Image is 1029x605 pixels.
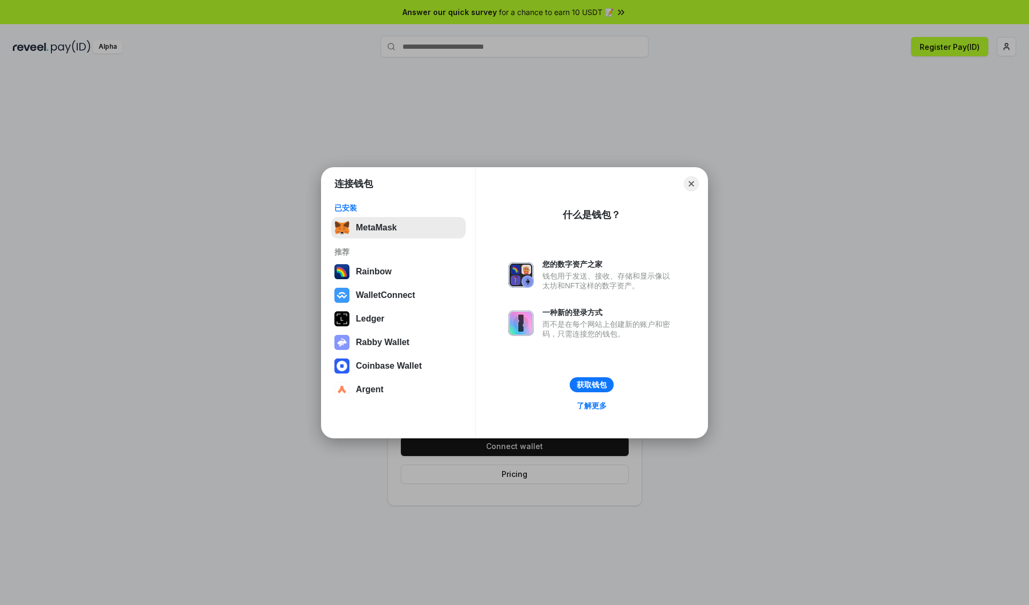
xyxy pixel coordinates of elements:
[334,264,349,279] img: svg+xml,%3Csvg%20width%3D%22120%22%20height%3D%22120%22%20viewBox%3D%220%200%20120%20120%22%20fil...
[331,285,466,306] button: WalletConnect
[331,261,466,282] button: Rainbow
[331,308,466,330] button: Ledger
[334,177,373,190] h1: 连接钱包
[331,217,466,238] button: MetaMask
[542,259,675,269] div: 您的数字资产之家
[331,379,466,400] button: Argent
[334,335,349,350] img: svg+xml,%3Csvg%20xmlns%3D%22http%3A%2F%2Fwww.w3.org%2F2000%2Fsvg%22%20fill%3D%22none%22%20viewBox...
[684,176,699,191] button: Close
[542,308,675,317] div: 一种新的登录方式
[356,385,384,394] div: Argent
[508,262,534,288] img: svg+xml,%3Csvg%20xmlns%3D%22http%3A%2F%2Fwww.w3.org%2F2000%2Fsvg%22%20fill%3D%22none%22%20viewBox...
[334,203,463,213] div: 已安装
[570,399,613,413] a: 了解更多
[542,319,675,339] div: 而不是在每个网站上创建新的账户和密码，只需连接您的钱包。
[334,220,349,235] img: svg+xml,%3Csvg%20fill%3D%22none%22%20height%3D%2233%22%20viewBox%3D%220%200%2035%2033%22%20width%...
[542,271,675,290] div: 钱包用于发送、接收、存储和显示像以太坊和NFT这样的数字资产。
[334,247,463,257] div: 推荐
[334,311,349,326] img: svg+xml,%3Csvg%20xmlns%3D%22http%3A%2F%2Fwww.w3.org%2F2000%2Fsvg%22%20width%3D%2228%22%20height%3...
[577,380,607,390] div: 获取钱包
[577,401,607,410] div: 了解更多
[563,208,621,221] div: 什么是钱包？
[356,361,422,371] div: Coinbase Wallet
[356,223,397,233] div: MetaMask
[356,314,384,324] div: Ledger
[334,382,349,397] img: svg+xml,%3Csvg%20width%3D%2228%22%20height%3D%2228%22%20viewBox%3D%220%200%2028%2028%22%20fill%3D...
[356,267,392,277] div: Rainbow
[356,290,415,300] div: WalletConnect
[334,288,349,303] img: svg+xml,%3Csvg%20width%3D%2228%22%20height%3D%2228%22%20viewBox%3D%220%200%2028%2028%22%20fill%3D...
[570,377,614,392] button: 获取钱包
[331,332,466,353] button: Rabby Wallet
[356,338,409,347] div: Rabby Wallet
[334,358,349,374] img: svg+xml,%3Csvg%20width%3D%2228%22%20height%3D%2228%22%20viewBox%3D%220%200%2028%2028%22%20fill%3D...
[331,355,466,377] button: Coinbase Wallet
[508,310,534,336] img: svg+xml,%3Csvg%20xmlns%3D%22http%3A%2F%2Fwww.w3.org%2F2000%2Fsvg%22%20fill%3D%22none%22%20viewBox...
